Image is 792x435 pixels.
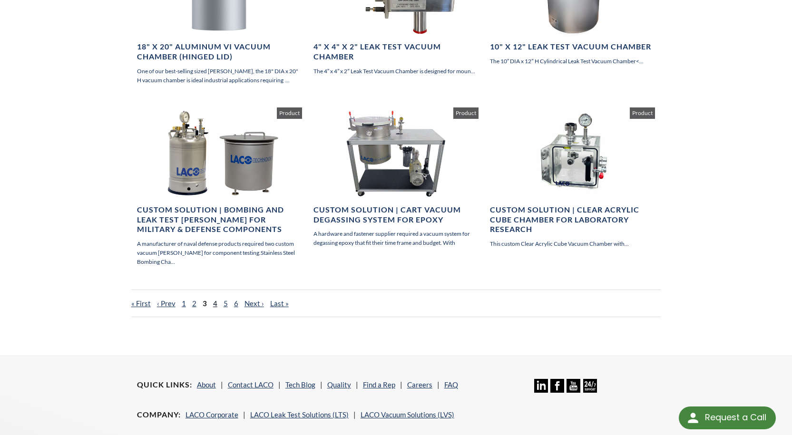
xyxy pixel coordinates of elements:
[182,299,186,308] a: 1
[313,67,479,76] p: The 4″ x 4″ x 2″ Leak Test Vacuum Chamber is designed for moun...
[444,380,458,389] a: FAQ
[203,299,207,308] span: 3
[228,380,274,389] a: Contact LACO
[490,239,655,248] p: This custom Clear Acrylic Cube Vacuum Chamber with...
[157,299,176,308] a: ‹ Prev
[490,107,655,248] a: Custom Solution | Clear Acrylic Cube Chamber for Laboratory Research This custom Clear Acrylic Cu...
[630,107,655,119] span: Product
[137,107,302,267] a: Custom Solution | Bombing and Leak Test [PERSON_NAME] for Military & Defense Components A manufac...
[490,42,655,52] h4: 10" X 12" Leak Test Vacuum Chamber
[285,380,315,389] a: Tech Blog
[137,410,181,420] h4: Company
[234,299,238,308] a: 6
[131,299,151,308] a: « First
[313,42,479,62] h4: 4" X 4" X 2" Leak Test Vacuum Chamber
[327,380,351,389] a: Quality
[137,380,192,390] h4: Quick Links
[137,205,302,234] h4: Custom Solution | Bombing and Leak Test [PERSON_NAME] for Military & Defense Components
[313,205,479,225] h4: Custom Solution | Cart Vacuum Degassing System for Epoxy
[244,299,264,308] a: Next ›
[453,107,479,119] span: Product
[361,410,454,419] a: LACO Vacuum Solutions (LVS)
[137,239,302,267] p: A manufacturer of naval defense products required two custom vacuum [PERSON_NAME] for component t...
[197,380,216,389] a: About
[679,406,776,429] div: Request a Call
[490,205,655,234] h4: Custom Solution | Clear Acrylic Cube Chamber for Laboratory Research
[270,299,289,308] a: Last »
[186,410,238,419] a: LACO Corporate
[490,57,655,66] p: The 10″ DIA x 12″ H Cylindrical Leak Test Vacuum Chamber<...
[250,410,349,419] a: LACO Leak Test Solutions (LTS)
[137,42,302,62] h4: 18" X 20" Aluminum VI Vacuum Chamber (Hinged Lid)
[685,410,701,425] img: round button
[313,107,479,248] a: Custom Solution | Cart Vacuum Degassing System for Epoxy A hardware and fastener supplier require...
[363,380,395,389] a: Find a Rep
[407,380,432,389] a: Careers
[705,406,766,428] div: Request a Call
[137,67,302,85] p: One of our best-selling sized [PERSON_NAME], the 18" DIA x 20" H vacuum chamber is ideal industri...
[224,299,228,308] a: 5
[583,379,597,393] img: 24/7 Support Icon
[583,386,597,394] a: 24/7 Support
[313,229,479,247] p: A hardware and fastener supplier required a vacuum system for degassing epoxy that fit their time...
[192,299,196,308] a: 2
[277,107,302,119] span: Product
[131,290,661,317] nav: pager
[213,299,217,308] a: 4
